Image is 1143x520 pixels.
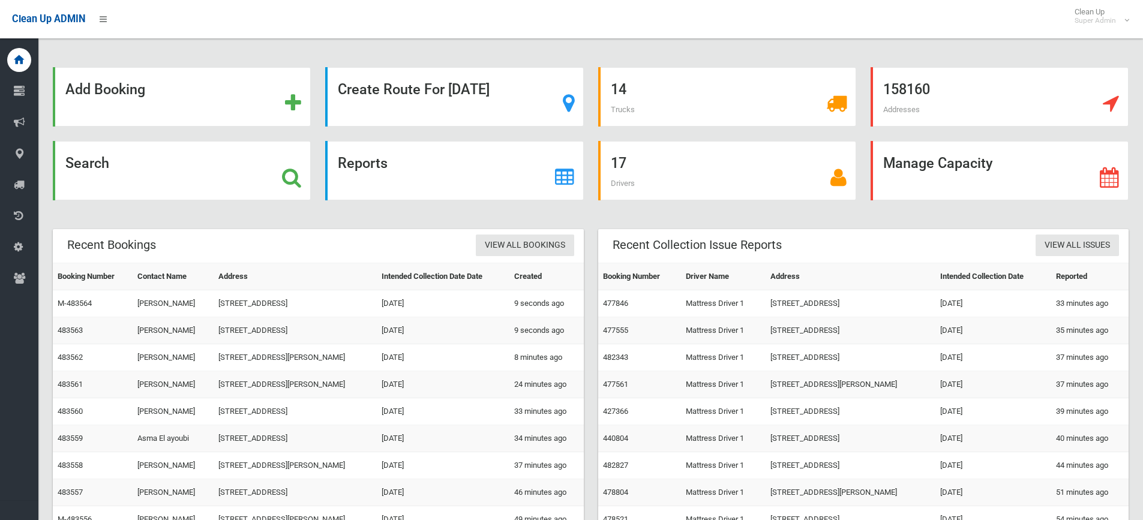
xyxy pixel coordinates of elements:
[377,398,509,425] td: [DATE]
[58,380,83,389] a: 483561
[1051,398,1129,425] td: 39 minutes ago
[766,479,935,506] td: [STREET_ADDRESS][PERSON_NAME]
[133,398,213,425] td: [PERSON_NAME]
[509,263,584,290] th: Created
[509,398,584,425] td: 33 minutes ago
[681,290,766,317] td: Mattress Driver 1
[883,155,992,172] strong: Manage Capacity
[509,452,584,479] td: 37 minutes ago
[766,398,935,425] td: [STREET_ADDRESS]
[1051,317,1129,344] td: 35 minutes ago
[1036,235,1119,257] a: View All Issues
[935,398,1051,425] td: [DATE]
[935,290,1051,317] td: [DATE]
[766,317,935,344] td: [STREET_ADDRESS]
[681,344,766,371] td: Mattress Driver 1
[377,263,509,290] th: Intended Collection Date Date
[681,398,766,425] td: Mattress Driver 1
[935,263,1051,290] th: Intended Collection Date
[58,434,83,443] a: 483559
[935,452,1051,479] td: [DATE]
[611,105,635,114] span: Trucks
[509,317,584,344] td: 9 seconds ago
[1075,16,1116,25] small: Super Admin
[509,479,584,506] td: 46 minutes ago
[1051,371,1129,398] td: 37 minutes ago
[603,434,628,443] a: 440804
[603,326,628,335] a: 477555
[377,425,509,452] td: [DATE]
[598,263,681,290] th: Booking Number
[1051,263,1129,290] th: Reported
[377,344,509,371] td: [DATE]
[935,371,1051,398] td: [DATE]
[65,155,109,172] strong: Search
[338,155,388,172] strong: Reports
[377,452,509,479] td: [DATE]
[935,425,1051,452] td: [DATE]
[133,344,213,371] td: [PERSON_NAME]
[935,317,1051,344] td: [DATE]
[377,290,509,317] td: [DATE]
[681,263,766,290] th: Driver Name
[133,452,213,479] td: [PERSON_NAME]
[12,13,85,25] span: Clean Up ADMIN
[133,317,213,344] td: [PERSON_NAME]
[58,299,92,308] a: M-483564
[603,299,628,308] a: 477846
[766,344,935,371] td: [STREET_ADDRESS]
[58,353,83,362] a: 483562
[325,67,583,127] a: Create Route For [DATE]
[509,371,584,398] td: 24 minutes ago
[214,371,377,398] td: [STREET_ADDRESS][PERSON_NAME]
[603,488,628,497] a: 478804
[53,233,170,257] header: Recent Bookings
[377,317,509,344] td: [DATE]
[681,479,766,506] td: Mattress Driver 1
[133,371,213,398] td: [PERSON_NAME]
[214,479,377,506] td: [STREET_ADDRESS]
[871,67,1129,127] a: 158160 Addresses
[214,317,377,344] td: [STREET_ADDRESS]
[871,141,1129,200] a: Manage Capacity
[681,425,766,452] td: Mattress Driver 1
[611,81,626,98] strong: 14
[766,425,935,452] td: [STREET_ADDRESS]
[214,425,377,452] td: [STREET_ADDRESS]
[611,179,635,188] span: Drivers
[883,105,920,114] span: Addresses
[766,452,935,479] td: [STREET_ADDRESS]
[1051,452,1129,479] td: 44 minutes ago
[611,155,626,172] strong: 17
[338,81,490,98] strong: Create Route For [DATE]
[133,290,213,317] td: [PERSON_NAME]
[509,425,584,452] td: 34 minutes ago
[214,398,377,425] td: [STREET_ADDRESS]
[133,425,213,452] td: Asma El ayoubi
[883,81,930,98] strong: 158160
[377,371,509,398] td: [DATE]
[1051,290,1129,317] td: 33 minutes ago
[598,67,856,127] a: 14 Trucks
[65,81,145,98] strong: Add Booking
[1051,425,1129,452] td: 40 minutes ago
[766,263,935,290] th: Address
[133,263,213,290] th: Contact Name
[935,479,1051,506] td: [DATE]
[603,353,628,362] a: 482343
[1051,479,1129,506] td: 51 minutes ago
[377,479,509,506] td: [DATE]
[58,407,83,416] a: 483560
[681,452,766,479] td: Mattress Driver 1
[214,452,377,479] td: [STREET_ADDRESS][PERSON_NAME]
[509,344,584,371] td: 8 minutes ago
[681,371,766,398] td: Mattress Driver 1
[133,479,213,506] td: [PERSON_NAME]
[603,380,628,389] a: 477561
[766,290,935,317] td: [STREET_ADDRESS]
[598,141,856,200] a: 17 Drivers
[58,461,83,470] a: 483558
[53,263,133,290] th: Booking Number
[1069,7,1128,25] span: Clean Up
[214,263,377,290] th: Address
